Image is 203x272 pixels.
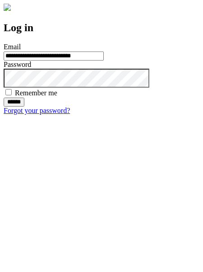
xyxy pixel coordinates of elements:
[4,43,21,51] label: Email
[4,107,70,114] a: Forgot your password?
[4,4,11,11] img: logo-4e3dc11c47720685a147b03b5a06dd966a58ff35d612b21f08c02c0306f2b779.png
[15,89,57,97] label: Remember me
[4,22,199,34] h2: Log in
[4,61,31,68] label: Password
